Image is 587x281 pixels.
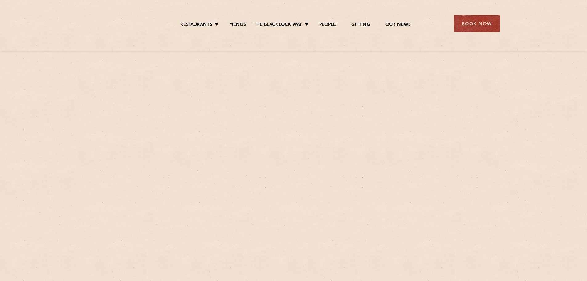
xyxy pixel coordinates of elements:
[254,22,302,29] a: The Blacklock Way
[351,22,370,29] a: Gifting
[385,22,411,29] a: Our News
[319,22,336,29] a: People
[180,22,212,29] a: Restaurants
[87,6,141,41] img: svg%3E
[229,22,246,29] a: Menus
[454,15,500,32] div: Book Now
